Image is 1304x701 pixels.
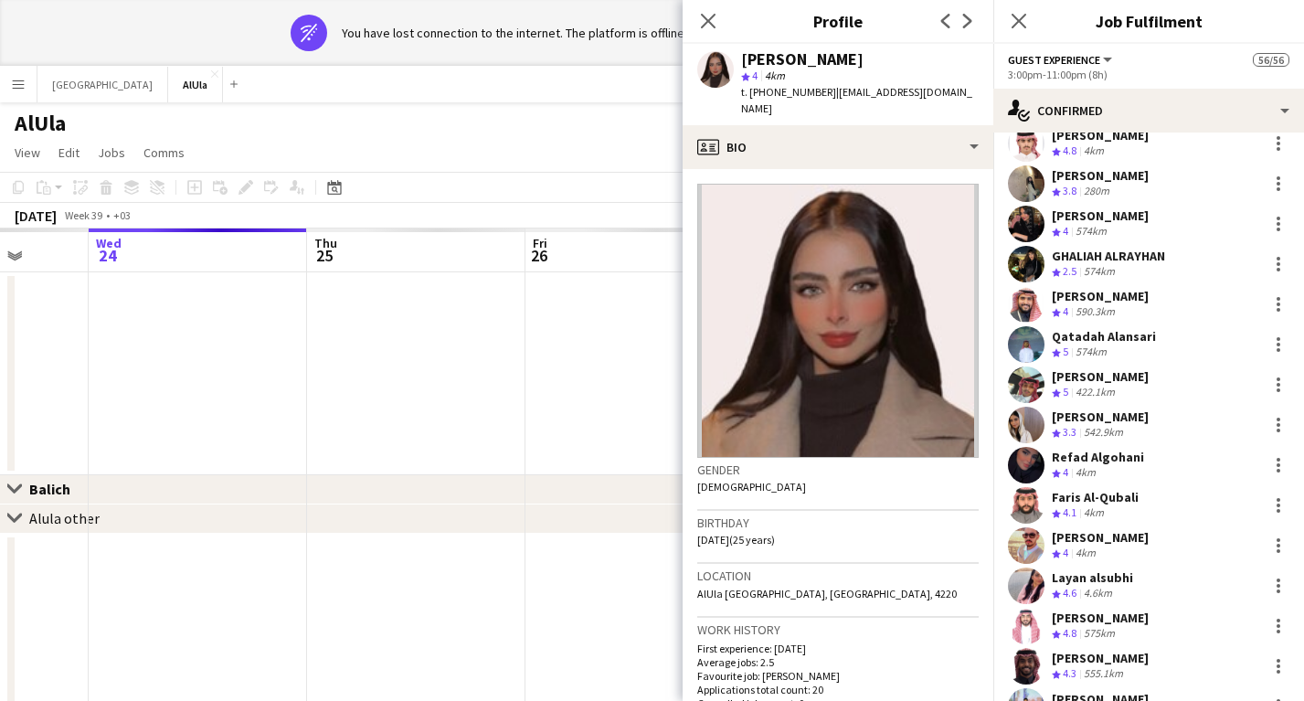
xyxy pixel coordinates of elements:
span: [DATE] (25 years) [697,533,775,547]
div: 3:00pm-11:00pm (8h) [1008,68,1289,81]
span: Wed [96,235,122,251]
div: 4km [1080,505,1108,521]
button: Guest Experience [1008,53,1115,67]
a: Jobs [90,141,133,165]
span: t. [PHONE_NUMBER] [741,85,836,99]
span: | [EMAIL_ADDRESS][DOMAIN_NAME] [741,85,972,115]
p: Applications total count: 20 [697,683,979,696]
span: 4.1 [1063,505,1076,519]
span: 4 [1063,224,1068,238]
span: 4 [1063,465,1068,479]
span: 3.8 [1063,184,1076,197]
span: 4 [1063,546,1068,559]
div: Refad Algohani [1052,449,1144,465]
div: 280m [1080,184,1113,199]
div: +03 [113,208,131,222]
span: 4 [1063,304,1068,318]
div: [PERSON_NAME] [1052,127,1149,143]
div: Bio [683,125,993,169]
h3: Gender [697,462,979,478]
span: 56/56 [1253,53,1289,67]
div: Confirmed [993,89,1304,133]
span: Fri [533,235,547,251]
span: [DEMOGRAPHIC_DATA] [697,480,806,494]
span: 3.3 [1063,425,1076,439]
span: Edit [58,144,80,161]
a: Comms [136,141,192,165]
button: [GEOGRAPHIC_DATA] [37,67,168,102]
div: 555.1km [1080,666,1127,682]
div: [PERSON_NAME] [1052,167,1149,184]
span: 4.8 [1063,143,1076,157]
div: [PERSON_NAME] [1052,409,1149,425]
button: AlUla [168,67,223,102]
span: 4 [752,69,758,82]
div: [PERSON_NAME] [1052,207,1149,224]
div: 422.1km [1072,385,1118,400]
div: Layan alsubhi [1052,569,1133,586]
p: Favourite job: [PERSON_NAME] [697,669,979,683]
a: Edit [51,141,87,165]
div: 542.9km [1080,425,1127,441]
span: 5 [1063,345,1068,358]
span: 4km [761,69,789,82]
span: Week 39 [60,208,106,222]
span: 4.3 [1063,666,1076,680]
div: 574km [1072,345,1110,360]
div: [DATE] [15,207,57,225]
span: Guest Experience [1008,53,1100,67]
p: Average jobs: 2.5 [697,655,979,669]
div: [PERSON_NAME] [1052,529,1149,546]
div: Balich [29,480,85,498]
div: Alula other [29,509,100,527]
span: AlUla [GEOGRAPHIC_DATA], [GEOGRAPHIC_DATA], 4220 [697,587,957,600]
span: Jobs [98,144,125,161]
div: Faris Al-Qubali [1052,489,1139,505]
h1: AlUla [15,110,66,137]
div: 4.6km [1080,586,1116,601]
span: 26 [530,245,547,266]
h3: Location [697,568,979,584]
div: [PERSON_NAME] [1052,610,1149,626]
div: 574km [1072,224,1110,239]
h3: Profile [683,9,993,33]
span: View [15,144,40,161]
div: [PERSON_NAME] [1052,650,1149,666]
span: 4.8 [1063,626,1076,640]
h3: Birthday [697,515,979,531]
div: [PERSON_NAME] [1052,368,1149,385]
div: 574km [1080,264,1118,280]
div: [PERSON_NAME] [741,51,864,68]
div: 590.3km [1072,304,1118,320]
div: 4km [1080,143,1108,159]
span: 2.5 [1063,264,1076,278]
span: Comms [143,144,185,161]
span: 25 [312,245,337,266]
div: [PERSON_NAME] [1052,288,1149,304]
div: Qatadah Alansari [1052,328,1156,345]
span: 24 [93,245,122,266]
h3: Job Fulfilment [993,9,1304,33]
div: 4km [1072,465,1099,481]
a: View [7,141,48,165]
div: GHALIAH ALRAYHAN [1052,248,1165,264]
p: First experience: [DATE] [697,642,979,655]
span: 5 [1063,385,1068,398]
div: You have lost connection to the internet. The platform is offline. [342,25,687,41]
span: Thu [314,235,337,251]
div: 575km [1080,626,1118,642]
h3: Work history [697,621,979,638]
div: 4km [1072,546,1099,561]
span: 4.6 [1063,586,1076,600]
img: Crew avatar or photo [697,184,979,458]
